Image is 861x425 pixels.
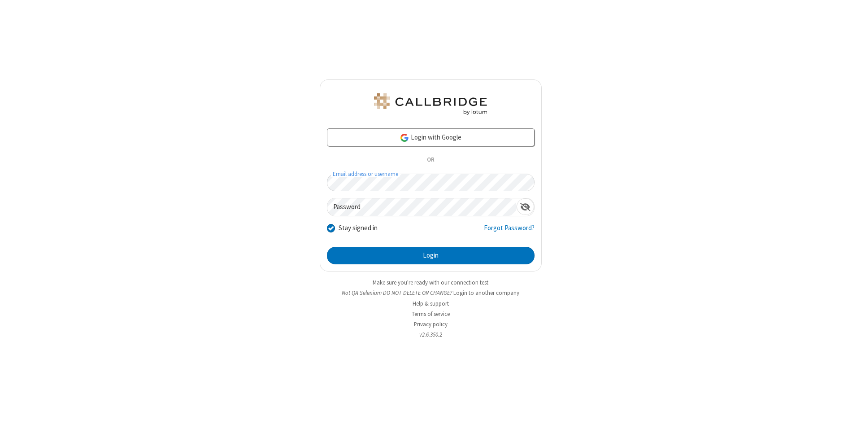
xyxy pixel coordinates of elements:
label: Stay signed in [339,223,378,233]
input: Password [327,198,517,216]
button: Login [327,247,535,265]
img: google-icon.png [400,133,409,143]
span: OR [423,154,438,166]
button: Login to another company [453,289,519,297]
li: v2.6.350.2 [320,330,542,339]
a: Login with Google [327,128,535,146]
img: QA Selenium DO NOT DELETE OR CHANGE [372,93,489,115]
a: Terms of service [412,310,450,318]
a: Forgot Password? [484,223,535,240]
a: Help & support [413,300,449,307]
input: Email address or username [327,174,535,191]
a: Make sure you're ready with our connection test [373,279,488,286]
div: Show password [517,198,534,215]
li: Not QA Selenium DO NOT DELETE OR CHANGE? [320,289,542,297]
a: Privacy policy [414,320,448,328]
